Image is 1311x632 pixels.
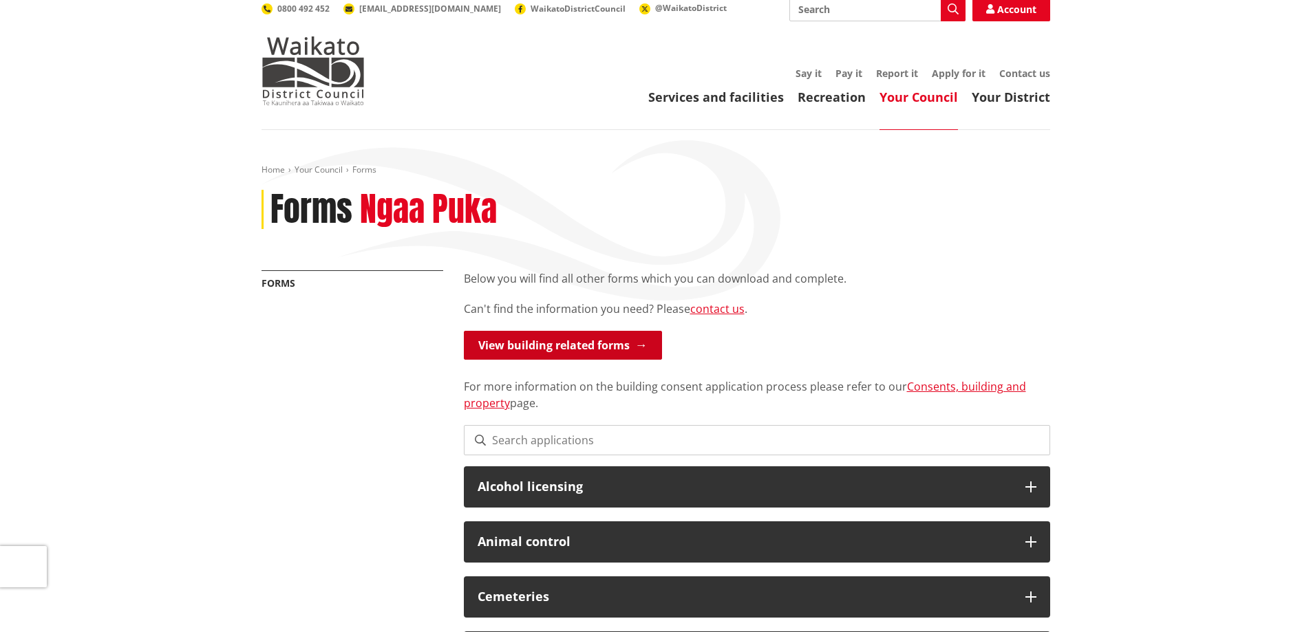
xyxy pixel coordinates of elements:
span: WaikatoDistrictCouncil [531,3,626,14]
span: [EMAIL_ADDRESS][DOMAIN_NAME] [359,3,501,14]
h3: Cemeteries [478,590,1012,604]
a: Consents, building and property [464,379,1026,411]
a: Report it [876,67,918,80]
img: Waikato District Council - Te Kaunihera aa Takiwaa o Waikato [262,36,365,105]
span: 0800 492 452 [277,3,330,14]
a: Pay it [835,67,862,80]
a: contact us [690,301,745,316]
input: Search applications [464,425,1050,455]
span: @WaikatoDistrict [655,2,727,14]
a: Contact us [999,67,1050,80]
a: Your Council [295,164,343,175]
h1: Forms [270,190,352,230]
p: Can't find the information you need? Please . [464,301,1050,317]
span: Forms [352,164,376,175]
a: View building related forms [464,331,662,360]
nav: breadcrumb [262,164,1050,176]
a: Forms [262,276,295,290]
h3: Alcohol licensing [478,480,1012,494]
p: Below you will find all other forms which you can download and complete. [464,270,1050,287]
p: For more information on the building consent application process please refer to our page. [464,362,1050,411]
a: Recreation [798,89,866,105]
a: Services and facilities [648,89,784,105]
a: [EMAIL_ADDRESS][DOMAIN_NAME] [343,3,501,14]
h2: Ngaa Puka [360,190,497,230]
a: 0800 492 452 [262,3,330,14]
iframe: Messenger Launcher [1248,574,1297,624]
h3: Animal control [478,535,1012,549]
a: WaikatoDistrictCouncil [515,3,626,14]
a: Home [262,164,285,175]
a: Your Council [880,89,958,105]
a: @WaikatoDistrict [639,2,727,14]
a: Apply for it [932,67,985,80]
a: Your District [972,89,1050,105]
a: Say it [796,67,822,80]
